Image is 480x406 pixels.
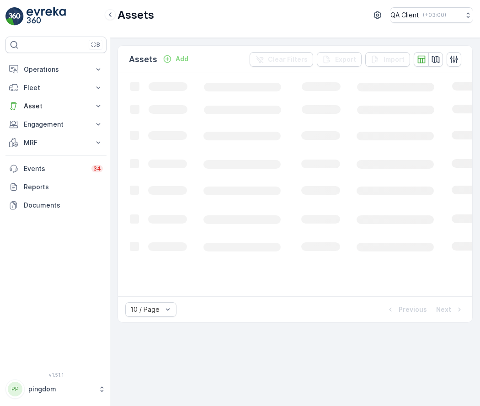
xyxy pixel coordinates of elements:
button: Export [317,52,362,67]
a: Documents [5,196,107,214]
p: Documents [24,201,103,210]
button: QA Client(+03:00) [390,7,473,23]
a: Reports [5,178,107,196]
button: Asset [5,97,107,115]
img: logo [5,7,24,26]
p: Assets [129,53,157,66]
p: MRF [24,138,88,147]
p: Operations [24,65,88,74]
p: ( +03:00 ) [423,11,446,19]
a: Events34 [5,160,107,178]
button: Next [435,304,465,315]
button: Clear Filters [250,52,313,67]
button: Engagement [5,115,107,134]
button: Add [159,53,192,64]
p: Assets [117,8,154,22]
p: Import [384,55,405,64]
p: Next [436,305,451,314]
p: Clear Filters [268,55,308,64]
span: v 1.51.1 [5,372,107,378]
p: pingdom [28,385,94,394]
button: MRF [5,134,107,152]
p: Export [335,55,356,64]
p: Fleet [24,83,88,92]
p: 34 [93,165,101,172]
p: Events [24,164,86,173]
p: Engagement [24,120,88,129]
button: Import [365,52,410,67]
p: Previous [399,305,427,314]
div: PP [8,382,22,396]
p: Reports [24,182,103,192]
button: Operations [5,60,107,79]
p: Asset [24,101,88,111]
img: logo_light-DOdMpM7g.png [27,7,66,26]
p: ⌘B [91,41,100,48]
p: Add [176,54,188,64]
button: Previous [385,304,428,315]
button: Fleet [5,79,107,97]
button: PPpingdom [5,379,107,399]
p: QA Client [390,11,419,20]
